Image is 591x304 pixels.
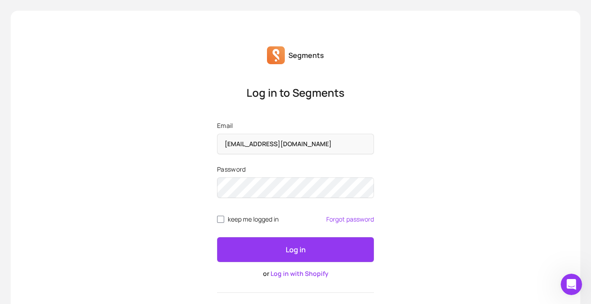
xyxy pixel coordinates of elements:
[286,244,306,255] p: Log in
[217,269,374,278] p: or
[217,86,374,100] p: Log in to Segments
[217,216,224,223] input: remember me
[561,274,582,295] iframe: Intercom live chat
[228,216,279,223] span: keep me logged in
[288,50,324,61] p: Segments
[217,121,374,130] label: Email
[326,216,374,223] a: Forgot password
[217,165,374,174] label: Password
[217,177,374,198] input: Password
[271,269,328,278] a: Log in with Shopify
[217,134,374,154] input: Email
[217,237,374,262] button: Log in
